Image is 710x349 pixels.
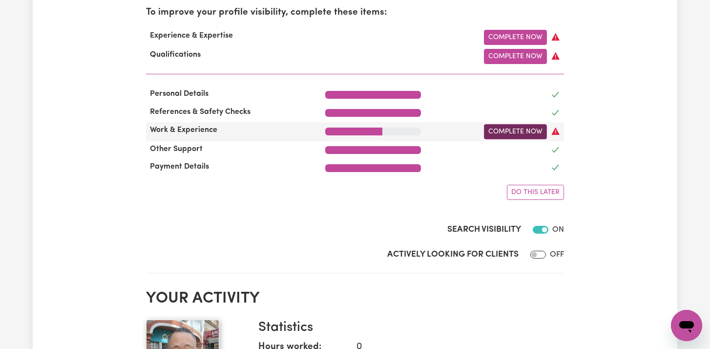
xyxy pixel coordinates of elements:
[387,248,519,261] label: Actively Looking for Clients
[671,310,702,341] iframe: Button to launch messaging window, conversation in progress
[258,320,556,336] h3: Statistics
[447,223,521,236] label: Search Visibility
[146,163,213,171] span: Payment Details
[484,49,547,64] a: Complete Now
[146,289,564,308] h2: Your activity
[552,226,564,234] span: ON
[146,32,237,40] span: Experience & Expertise
[484,30,547,45] a: Complete Now
[507,185,564,200] button: Do this later
[550,251,564,259] span: OFF
[146,90,212,98] span: Personal Details
[484,124,547,139] a: Complete Now
[146,51,205,59] span: Qualifications
[146,6,564,20] p: To improve your profile visibility, complete these items:
[146,108,254,116] span: References & Safety Checks
[511,189,560,196] span: Do this later
[146,145,207,153] span: Other Support
[146,126,221,134] span: Work & Experience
